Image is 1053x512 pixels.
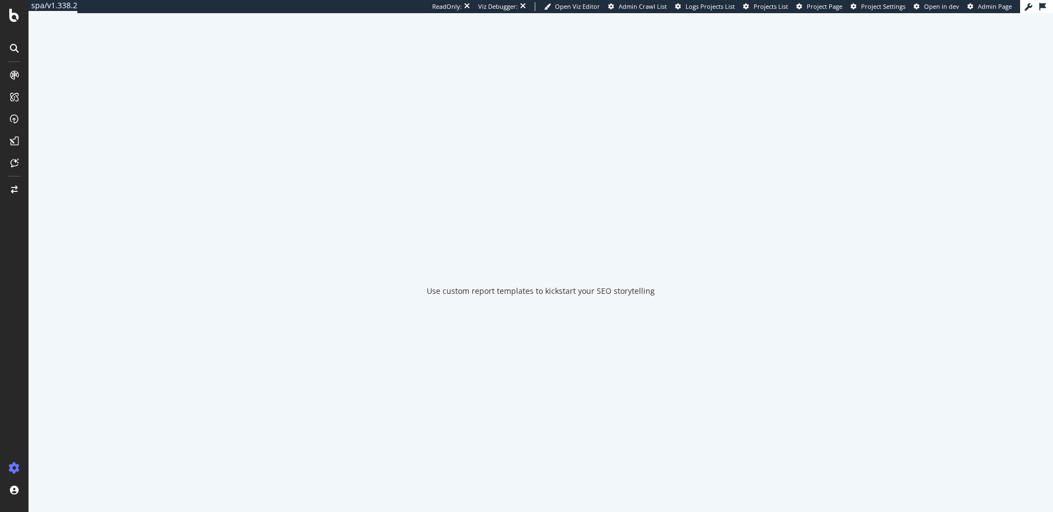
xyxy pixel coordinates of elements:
[743,2,788,11] a: Projects List
[861,2,905,10] span: Project Settings
[851,2,905,11] a: Project Settings
[686,2,735,10] span: Logs Projects List
[544,2,600,11] a: Open Viz Editor
[555,2,600,10] span: Open Viz Editor
[914,2,959,11] a: Open in dev
[619,2,667,10] span: Admin Crawl List
[754,2,788,10] span: Projects List
[427,286,655,297] div: Use custom report templates to kickstart your SEO storytelling
[478,2,518,11] div: Viz Debugger:
[608,2,667,11] a: Admin Crawl List
[675,2,735,11] a: Logs Projects List
[501,229,580,268] div: animation
[807,2,842,10] span: Project Page
[796,2,842,11] a: Project Page
[978,2,1012,10] span: Admin Page
[924,2,959,10] span: Open in dev
[967,2,1012,11] a: Admin Page
[432,2,462,11] div: ReadOnly:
